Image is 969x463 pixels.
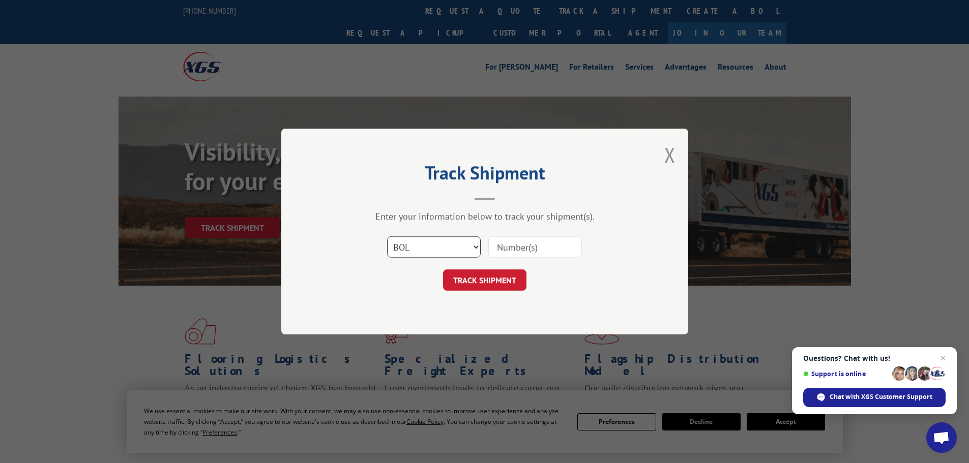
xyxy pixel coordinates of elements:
[926,422,957,453] div: Open chat
[488,236,582,258] input: Number(s)
[830,392,932,402] span: Chat with XGS Customer Support
[803,388,946,407] div: Chat with XGS Customer Support
[443,269,526,291] button: TRACK SHIPMENT
[803,354,946,362] span: Questions? Chat with us!
[332,166,637,185] h2: Track Shipment
[332,210,637,222] div: Enter your information below to track your shipment(s).
[803,370,889,378] span: Support is online
[664,141,676,168] button: Close modal
[937,352,949,364] span: Close chat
